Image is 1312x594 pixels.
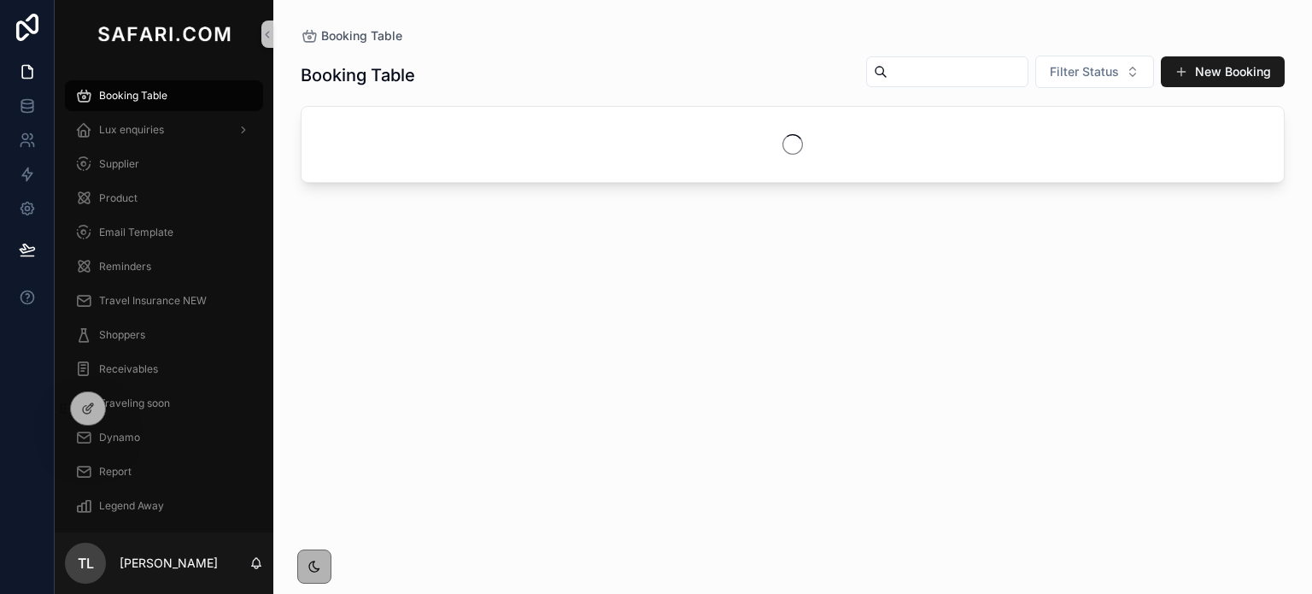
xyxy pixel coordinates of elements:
[99,397,170,410] span: Traveling soon
[99,226,173,239] span: Email Template
[78,553,94,573] span: TL
[99,362,158,376] span: Receivables
[99,89,167,103] span: Booking Table
[1161,56,1285,87] button: New Booking
[65,320,263,350] a: Shoppers
[301,63,415,87] h1: Booking Table
[94,21,234,48] img: App logo
[65,115,263,145] a: Lux enquiries
[301,27,402,44] a: Booking Table
[55,68,273,532] div: scrollable content
[65,491,263,521] a: Legend Away
[65,217,263,248] a: Email Template
[1050,63,1119,80] span: Filter Status
[321,27,402,44] span: Booking Table
[65,456,263,487] a: Report
[99,191,138,205] span: Product
[65,183,263,214] a: Product
[65,80,263,111] a: Booking Table
[65,388,263,419] a: Traveling soon
[65,354,263,385] a: Receivables
[99,328,145,342] span: Shoppers
[65,285,263,316] a: Travel Insurance NEW
[99,294,207,308] span: Travel Insurance NEW
[99,499,164,513] span: Legend Away
[120,555,218,572] p: [PERSON_NAME]
[99,157,139,171] span: Supplier
[1035,56,1154,88] button: Select Button
[99,431,140,444] span: Dynamo
[65,251,263,282] a: Reminders
[99,260,151,273] span: Reminders
[65,149,263,179] a: Supplier
[99,465,132,479] span: Report
[65,422,263,453] a: Dynamo
[99,123,164,137] span: Lux enquiries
